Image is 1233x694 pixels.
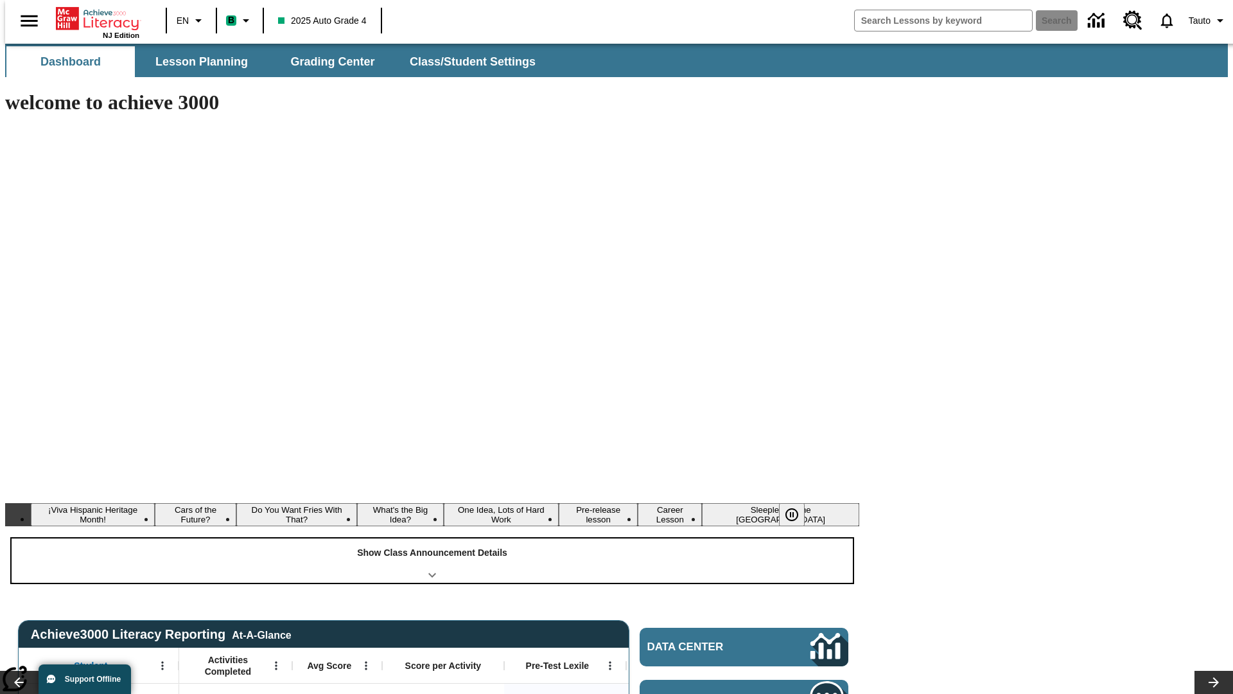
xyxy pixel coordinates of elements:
a: Resource Center, Will open in new tab [1115,3,1150,38]
h1: welcome to achieve 3000 [5,91,859,114]
p: Show Class Announcement Details [357,546,507,560]
span: B [228,12,234,28]
span: Activities Completed [186,654,270,677]
span: Tauto [1189,14,1211,28]
div: Show Class Announcement Details [12,538,853,583]
div: At-A-Glance [232,627,291,641]
span: Student [74,660,107,672]
button: Dashboard [6,46,135,77]
button: Slide 4 What's the Big Idea? [357,503,443,526]
span: 2025 Auto Grade 4 [278,14,367,28]
button: Slide 8 Sleepless in the Animal Kingdom [702,503,859,526]
div: Pause [779,503,818,526]
button: Support Offline [39,664,131,694]
a: Notifications [1150,4,1184,37]
a: Data Center [1080,3,1115,39]
button: Profile/Settings [1184,9,1233,32]
button: Open side menu [10,2,48,40]
span: Score per Activity [405,660,482,672]
span: NJ Edition [103,31,139,39]
button: Language: EN, Select a language [171,9,212,32]
button: Slide 6 Pre-release lesson [559,503,638,526]
button: Slide 7 Career Lesson [638,503,702,526]
span: Pre-Test Lexile [526,660,590,672]
input: search field [855,10,1032,31]
span: Achieve3000 Literacy Reporting [31,627,292,642]
button: Lesson carousel, Next [1194,671,1233,694]
button: Lesson Planning [137,46,266,77]
div: SubNavbar [5,46,547,77]
span: Data Center [647,641,767,654]
span: Support Offline [65,675,121,684]
button: Open Menu [600,656,620,675]
button: Slide 3 Do You Want Fries With That? [236,503,357,526]
button: Pause [779,503,805,526]
button: Open Menu [356,656,376,675]
div: SubNavbar [5,44,1228,77]
span: Avg Score [307,660,351,672]
span: EN [177,14,189,28]
a: Home [56,6,139,31]
div: Home [56,4,139,39]
button: Slide 1 ¡Viva Hispanic Heritage Month! [31,503,155,526]
button: Open Menu [153,656,172,675]
button: Class/Student Settings [399,46,546,77]
button: Open Menu [267,656,286,675]
button: Slide 2 Cars of the Future? [155,503,236,526]
button: Grading Center [268,46,397,77]
button: Boost Class color is mint green. Change class color [221,9,259,32]
button: Slide 5 One Idea, Lots of Hard Work [444,503,559,526]
a: Data Center [640,628,848,666]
